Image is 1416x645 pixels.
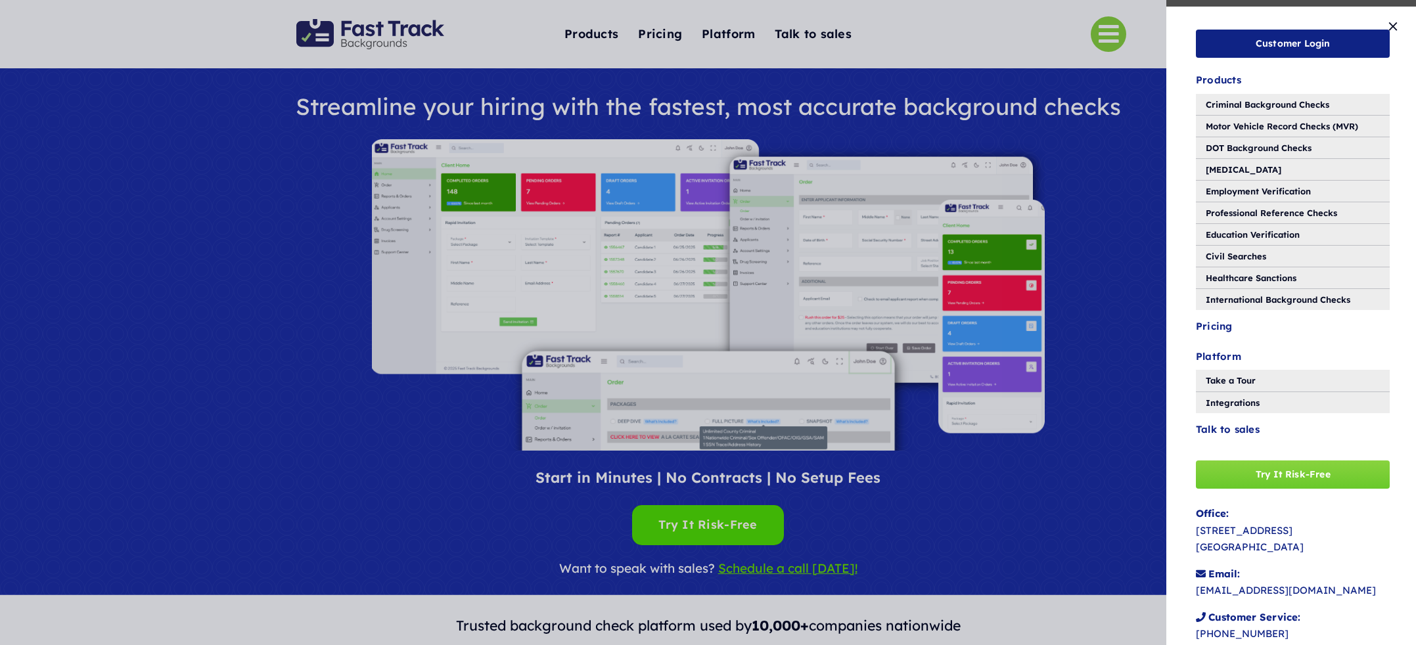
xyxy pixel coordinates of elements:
[1196,246,1390,267] a: Civil Searches
[1196,202,1390,223] a: Professional Reference Checks
[1256,469,1331,480] span: Try It Risk-Free
[1206,119,1358,133] span: Motor Vehicle Record Checks (MVR)
[1196,72,1241,89] span: Products
[1196,30,1390,58] a: Customer Login
[1383,20,1403,33] button: Close
[1206,162,1281,177] span: [MEDICAL_DATA]
[1208,567,1240,580] strong: Email:
[1196,370,1390,391] a: Take a Tour
[1206,395,1260,410] span: Integrations
[1256,38,1331,49] span: Customer Login
[1196,348,1241,365] span: Platform
[1196,505,1390,556] p: [STREET_ADDRESS] [GEOGRAPHIC_DATA]
[1196,116,1390,137] a: Motor Vehicle Record Checks (MVR)
[1196,421,1260,438] span: Talk to sales
[1196,417,1390,443] a: Talk to sales
[1196,94,1390,115] a: Criminal Background Checks
[1196,609,1390,642] p: [PHONE_NUMBER]
[1206,271,1296,285] span: Healthcare Sanctions
[1196,392,1390,413] a: Integrations
[1196,318,1233,335] span: Pricing
[1208,611,1300,623] strong: Customer Service:
[1206,249,1266,263] span: Civil Searches
[1196,344,1390,370] a: Platform
[1206,184,1311,198] span: Employment Verification
[1206,373,1256,388] span: Take a Tour
[1196,289,1390,310] a: International Background Checks
[1206,97,1329,112] span: Criminal Background Checks
[1196,507,1229,520] strong: Office:
[1196,68,1390,444] nav: One Page
[1196,137,1390,158] a: DOT Background Checks
[1206,206,1337,220] span: Professional Reference Checks
[1206,292,1350,307] span: International Background Checks
[1196,224,1390,245] a: Education Verification
[1196,267,1390,288] a: Healthcare Sanctions
[1196,181,1390,202] a: Employment Verification
[1196,159,1390,180] a: [MEDICAL_DATA]
[1196,314,1390,340] a: Pricing
[1206,227,1300,242] span: Education Verification
[1206,141,1312,155] span: DOT Background Checks
[1196,460,1390,489] a: Try It Risk-Free
[1196,566,1390,599] p: [EMAIL_ADDRESS][DOMAIN_NAME]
